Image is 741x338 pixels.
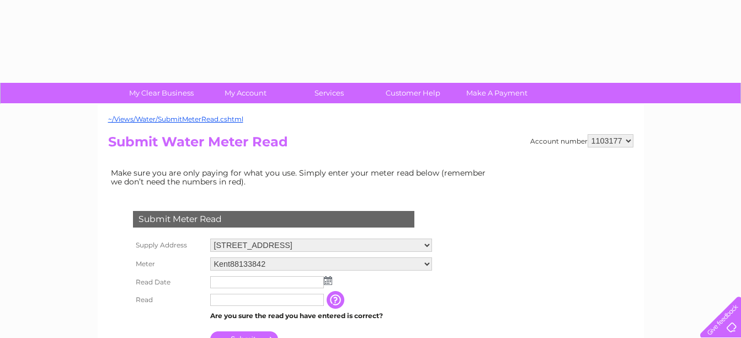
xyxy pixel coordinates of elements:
[108,115,243,123] a: ~/Views/Water/SubmitMeterRead.cshtml
[207,309,435,323] td: Are you sure the read you have entered is correct?
[200,83,291,103] a: My Account
[130,291,207,309] th: Read
[130,255,207,273] th: Meter
[108,134,633,155] h2: Submit Water Meter Read
[130,273,207,291] th: Read Date
[451,83,542,103] a: Make A Payment
[116,83,207,103] a: My Clear Business
[324,276,332,285] img: ...
[284,83,375,103] a: Services
[367,83,459,103] a: Customer Help
[133,211,414,228] div: Submit Meter Read
[108,166,494,189] td: Make sure you are only paying for what you use. Simply enter your meter read below (remember we d...
[530,134,633,147] div: Account number
[130,236,207,255] th: Supply Address
[327,291,346,309] input: Information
